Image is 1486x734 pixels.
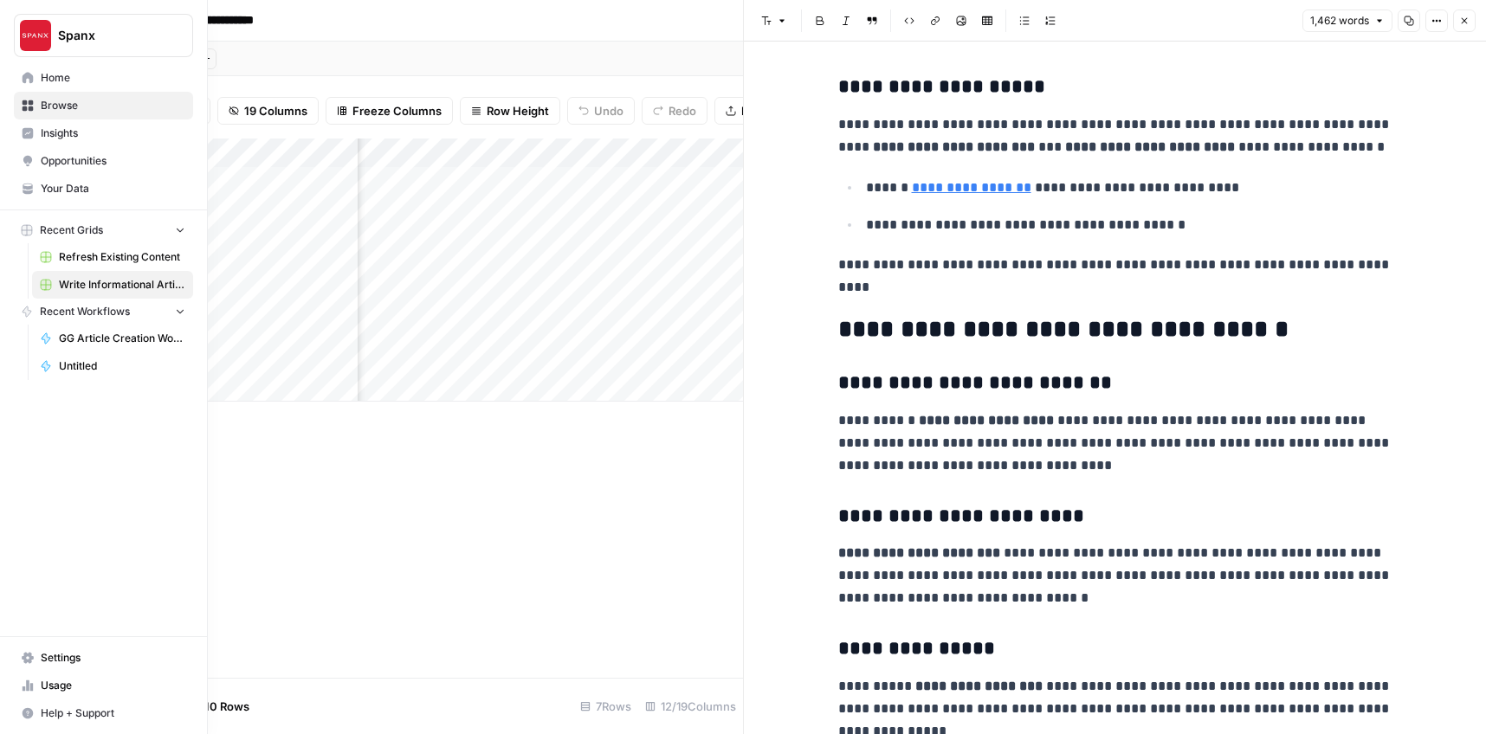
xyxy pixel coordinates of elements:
span: Refresh Existing Content [59,249,185,265]
span: GG Article Creation Workflow [59,331,185,346]
a: Usage [14,672,193,699]
a: Write Informational Article [32,271,193,299]
span: Settings [41,650,185,666]
button: Redo [642,97,707,125]
span: Usage [41,678,185,693]
span: Write Informational Article [59,277,185,293]
a: Home [14,64,193,92]
a: GG Article Creation Workflow [32,325,193,352]
span: Recent Grids [40,222,103,238]
a: Opportunities [14,147,193,175]
span: Recent Workflows [40,304,130,319]
a: Browse [14,92,193,119]
button: Export CSV [714,97,814,125]
button: Recent Workflows [14,299,193,325]
div: 12/19 Columns [638,692,743,720]
span: Opportunities [41,153,185,169]
button: Row Height [460,97,560,125]
span: 19 Columns [244,102,307,119]
span: Home [41,70,185,86]
button: 1,462 words [1302,10,1392,32]
span: Row Height [487,102,549,119]
img: Spanx Logo [20,20,51,51]
span: Help + Support [41,705,185,721]
span: Browse [41,98,185,113]
span: Freeze Columns [352,102,442,119]
span: Insights [41,126,185,141]
button: Help + Support [14,699,193,727]
button: Workspace: Spanx [14,14,193,57]
button: Undo [567,97,635,125]
div: 7 Rows [573,692,638,720]
a: Refresh Existing Content [32,243,193,271]
span: Untitled [59,358,185,374]
span: Add 10 Rows [180,698,249,715]
span: Spanx [58,27,163,44]
span: 1,462 words [1310,13,1369,29]
a: Untitled [32,352,193,380]
a: Your Data [14,175,193,203]
button: Recent Grids [14,217,193,243]
a: Insights [14,119,193,147]
span: Undo [594,102,623,119]
span: Redo [669,102,696,119]
a: Settings [14,644,193,672]
button: 19 Columns [217,97,319,125]
button: Freeze Columns [326,97,453,125]
span: Your Data [41,181,185,196]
